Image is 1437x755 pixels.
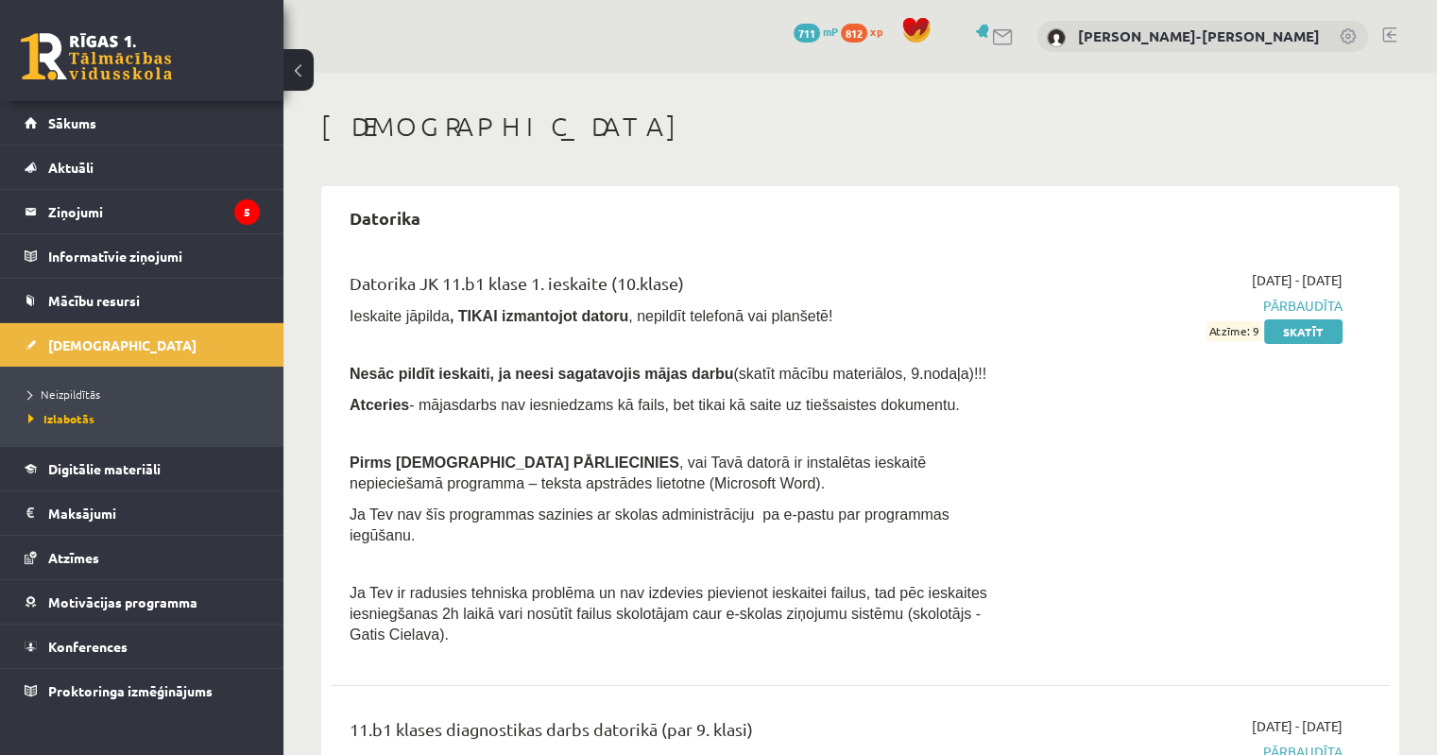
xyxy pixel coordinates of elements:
[21,33,172,80] a: Rīgas 1. Tālmācības vidusskola
[48,638,128,655] span: Konferences
[350,506,949,543] span: Ja Tev nav šīs programmas sazinies ar skolas administrāciju pa e-pastu par programmas iegūšanu.
[48,114,96,131] span: Sākums
[25,190,260,233] a: Ziņojumi5
[25,536,260,579] a: Atzīmes
[48,491,260,535] legend: Maksājumi
[823,24,838,39] span: mP
[1252,716,1343,736] span: [DATE] - [DATE]
[1078,26,1320,45] a: [PERSON_NAME]-[PERSON_NAME]
[28,386,100,402] span: Neizpildītās
[25,625,260,668] a: Konferences
[48,682,213,699] span: Proktoringa izmēģinājums
[841,24,892,39] a: 812 xp
[25,234,260,278] a: Informatīvie ziņojumi
[25,491,260,535] a: Maksājumi
[28,410,265,427] a: Izlabotās
[350,455,679,471] span: Pirms [DEMOGRAPHIC_DATA] PĀRLIECINIES
[28,386,265,403] a: Neizpildītās
[48,190,260,233] legend: Ziņojumi
[48,336,197,353] span: [DEMOGRAPHIC_DATA]
[48,234,260,278] legend: Informatīvie ziņojumi
[1047,28,1066,47] img: Martins Frīdenbergs-Tomašs
[350,270,1002,305] div: Datorika JK 11.b1 klase 1. ieskaite (10.klase)
[350,397,960,413] span: - mājasdarbs nav iesniedzams kā fails, bet tikai kā saite uz tiešsaistes dokumentu.
[25,279,260,322] a: Mācību resursi
[733,366,986,382] span: (skatīt mācību materiālos, 9.nodaļa)!!!
[350,455,926,491] span: , vai Tavā datorā ir instalētas ieskaitē nepieciešamā programma – teksta apstrādes lietotne (Micr...
[1206,321,1261,341] span: Atzīme: 9
[48,292,140,309] span: Mācību resursi
[794,24,838,39] a: 711 mP
[48,549,99,566] span: Atzīmes
[48,159,94,176] span: Aktuāli
[450,308,628,324] b: , TIKAI izmantojot datoru
[25,101,260,145] a: Sākums
[841,24,867,43] span: 812
[1252,270,1343,290] span: [DATE] - [DATE]
[350,585,987,643] span: Ja Tev ir radusies tehniska problēma un nav izdevies pievienot ieskaitei failus, tad pēc ieskaite...
[794,24,820,43] span: 711
[25,146,260,189] a: Aktuāli
[331,196,439,240] h2: Datorika
[25,580,260,624] a: Motivācijas programma
[1031,296,1343,316] span: Pārbaudīta
[350,397,409,413] b: Atceries
[234,199,260,225] i: 5
[870,24,882,39] span: xp
[1264,319,1343,344] a: Skatīt
[350,308,832,324] span: Ieskaite jāpilda , nepildīt telefonā vai planšetē!
[350,366,733,382] span: Nesāc pildīt ieskaiti, ja neesi sagatavojis mājas darbu
[350,716,1002,751] div: 11.b1 klases diagnostikas darbs datorikā (par 9. klasi)
[321,111,1399,143] h1: [DEMOGRAPHIC_DATA]
[48,593,197,610] span: Motivācijas programma
[25,669,260,712] a: Proktoringa izmēģinājums
[48,460,161,477] span: Digitālie materiāli
[28,411,94,426] span: Izlabotās
[25,323,260,367] a: [DEMOGRAPHIC_DATA]
[25,447,260,490] a: Digitālie materiāli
